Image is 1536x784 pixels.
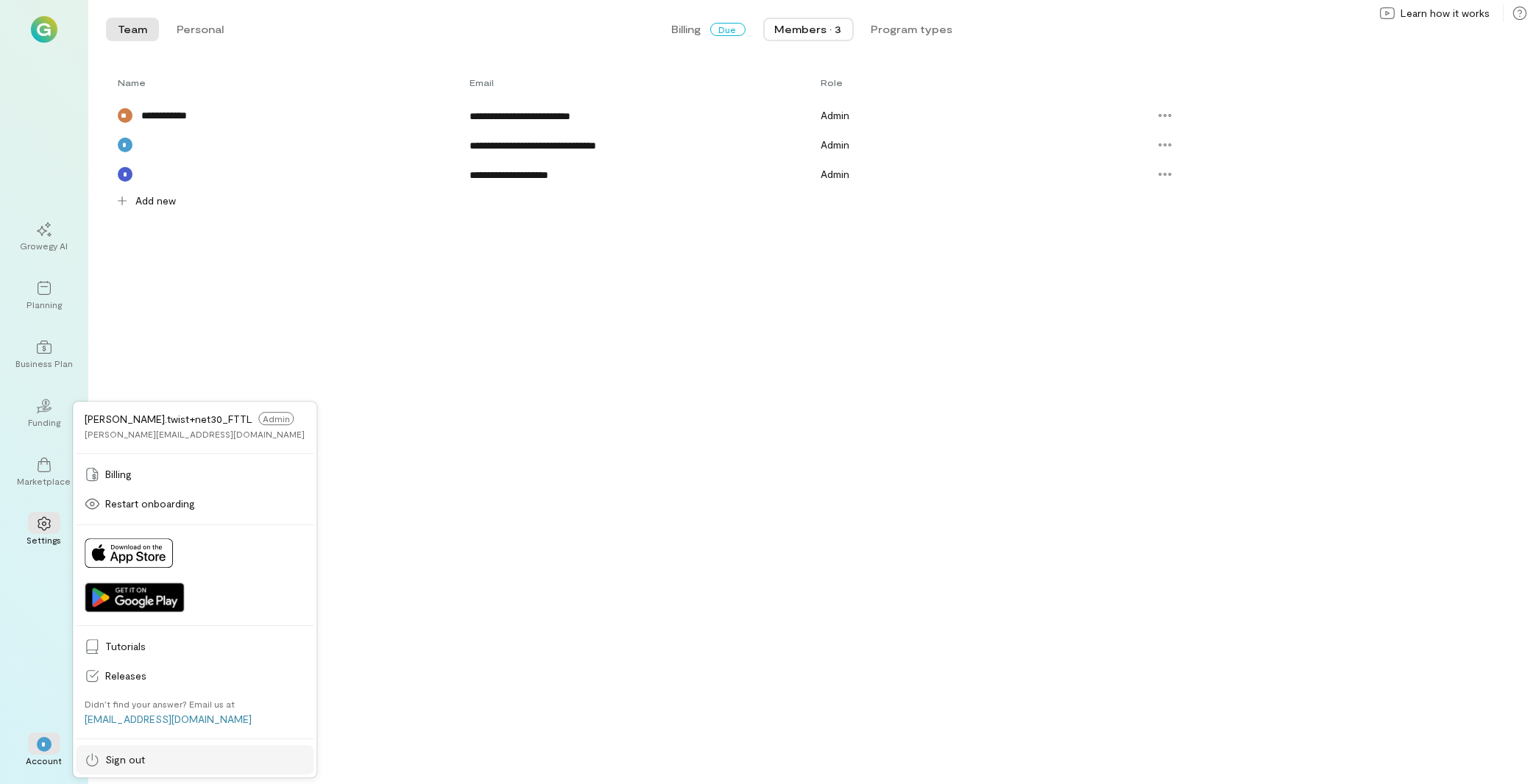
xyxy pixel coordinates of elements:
[18,328,71,381] a: Business Plan
[135,193,176,208] span: Add new
[76,489,314,518] a: Restart onboarding
[18,475,71,487] div: Marketplace
[18,446,71,499] a: Marketplace
[105,639,305,654] span: Tutorials
[85,538,173,568] img: Download on App Store
[28,416,60,428] div: Funding
[470,76,821,88] div: Toggle SortBy
[105,752,305,767] span: Sign out
[85,698,235,710] div: Didn’t find your answer? Email us at
[821,77,843,88] span: Role
[165,18,236,41] button: Personal
[710,23,746,36] span: Due
[105,669,305,683] span: Releases
[85,413,252,425] span: [PERSON_NAME].twist+net30_FTTL
[105,467,305,482] span: Billing
[18,269,71,322] a: Planning
[26,755,63,766] div: Account
[18,505,71,557] a: Settings
[672,22,701,37] span: Billing
[821,138,849,151] span: Admin
[106,18,159,41] button: Team
[76,661,314,691] a: Releases
[470,76,494,88] span: Email
[258,412,294,425] span: Admin
[118,76,146,88] span: Name
[85,582,184,612] img: Get it on Google Play
[763,18,854,41] button: Members · 3
[118,76,470,88] div: Toggle SortBy
[821,109,849,121] span: Admin
[775,22,842,37] div: Members · 3
[76,745,314,774] a: Sign out
[85,428,305,440] div: [PERSON_NAME][EMAIL_ADDRESS][DOMAIN_NAME]
[105,496,305,511] span: Restart onboarding
[660,18,757,41] button: BillingDue
[26,299,62,310] div: Planning
[821,168,849,180] span: Admin
[15,357,73,369] div: Business Plan
[18,725,71,778] div: *Account
[860,18,965,41] button: Program types
[18,387,71,440] a: Funding
[85,713,252,725] a: [EMAIL_ADDRESS][DOMAIN_NAME]
[76,632,314,661] a: Tutorials
[27,534,62,546] div: Settings
[1401,6,1490,21] span: Learn how it works
[76,460,314,489] a: Billing
[18,210,71,263] a: Growegy AI
[21,240,68,252] div: Growegy AI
